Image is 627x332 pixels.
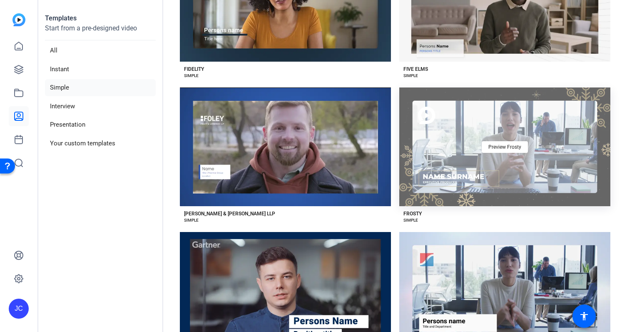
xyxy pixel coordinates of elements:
[403,217,418,224] div: SIMPLE
[399,87,610,206] button: Template imagePreview Frosty
[45,61,156,78] li: Instant
[184,217,199,224] div: SIMPLE
[45,135,156,152] li: Your custom templates
[403,72,418,79] div: SIMPLE
[184,72,199,79] div: SIMPLE
[488,145,521,150] span: Preview Frosty
[184,66,204,72] div: FIDELITY
[184,210,275,217] div: [PERSON_NAME] & [PERSON_NAME] LLP
[9,299,29,319] div: JC
[45,79,156,96] li: Simple
[45,116,156,133] li: Presentation
[45,42,156,59] li: All
[180,87,391,206] button: Template image
[403,66,428,72] div: FIVE ELMS
[45,98,156,115] li: Interview
[45,14,77,22] strong: Templates
[45,23,156,40] p: Start from a pre-designed video
[12,13,25,26] img: blue-gradient.svg
[579,311,589,321] mat-icon: accessibility
[403,210,422,217] div: FROSTY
